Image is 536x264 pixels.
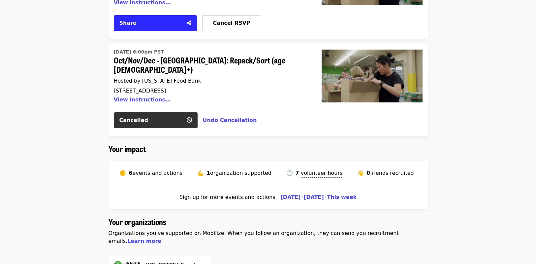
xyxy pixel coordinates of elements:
a: Learn more [127,238,161,244]
button: Cancel RSVP [202,15,261,31]
span: Cancel RSVP [213,20,250,26]
div: [STREET_ADDRESS] [114,88,306,94]
button: View instructions… [114,96,171,103]
span: Organizations you've supported on Mobilize. When you follow an organization, they can send you re... [109,230,399,244]
span: raised fist emoji [119,170,126,176]
span: Your impact [109,143,146,154]
strong: 0 [366,170,370,176]
span: Cancelled [119,117,148,123]
span: Sign up for more events and actions [179,193,275,201]
span: Hosted by [US_STATE] Food Bank [114,78,202,84]
span: • [300,194,303,200]
strong: 7 [296,170,299,176]
span: • [324,194,327,200]
img: Oct/Nov/Dec - Portland: Repack/Sort (age 8+) [322,50,423,102]
a: Oct/Nov/Dec - Portland: Repack/Sort (age 8+) [316,44,428,136]
span: volunteer hours [301,170,343,176]
span: events and actions [132,170,182,176]
i: share-alt icon [187,20,191,26]
strong: 6 [129,170,132,176]
span: Oct/Nov/Dec - [GEOGRAPHIC_DATA]: Repack/Sort (age [DEMOGRAPHIC_DATA]+) [114,56,306,75]
a: This week [327,194,357,200]
a: Oct/Nov/Dec - Portland: Repack/Sort (age 8+) [114,47,306,107]
time: [DATE] 6:00pm PST [114,49,164,56]
span: friends recruited [370,170,414,176]
span: waving hand emoji [357,170,364,176]
button: Cancelled [114,112,198,128]
i: ban icon [187,117,192,123]
span: clock face three o'clock emoji [286,170,293,176]
span: Includes shifts from all organizations you've supported through Mobilize. Calculated based on shi... [299,170,343,178]
a: [DATE] [281,194,301,200]
div: Share [119,19,183,27]
button: Undo Cancellation [203,116,257,124]
span: Your organizations [109,216,166,227]
button: Share [114,15,197,31]
strong: 1 [206,170,210,176]
span: flexed biceps emoji [197,170,204,176]
span: organization supported [210,170,271,176]
a: [DATE] [304,194,324,200]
